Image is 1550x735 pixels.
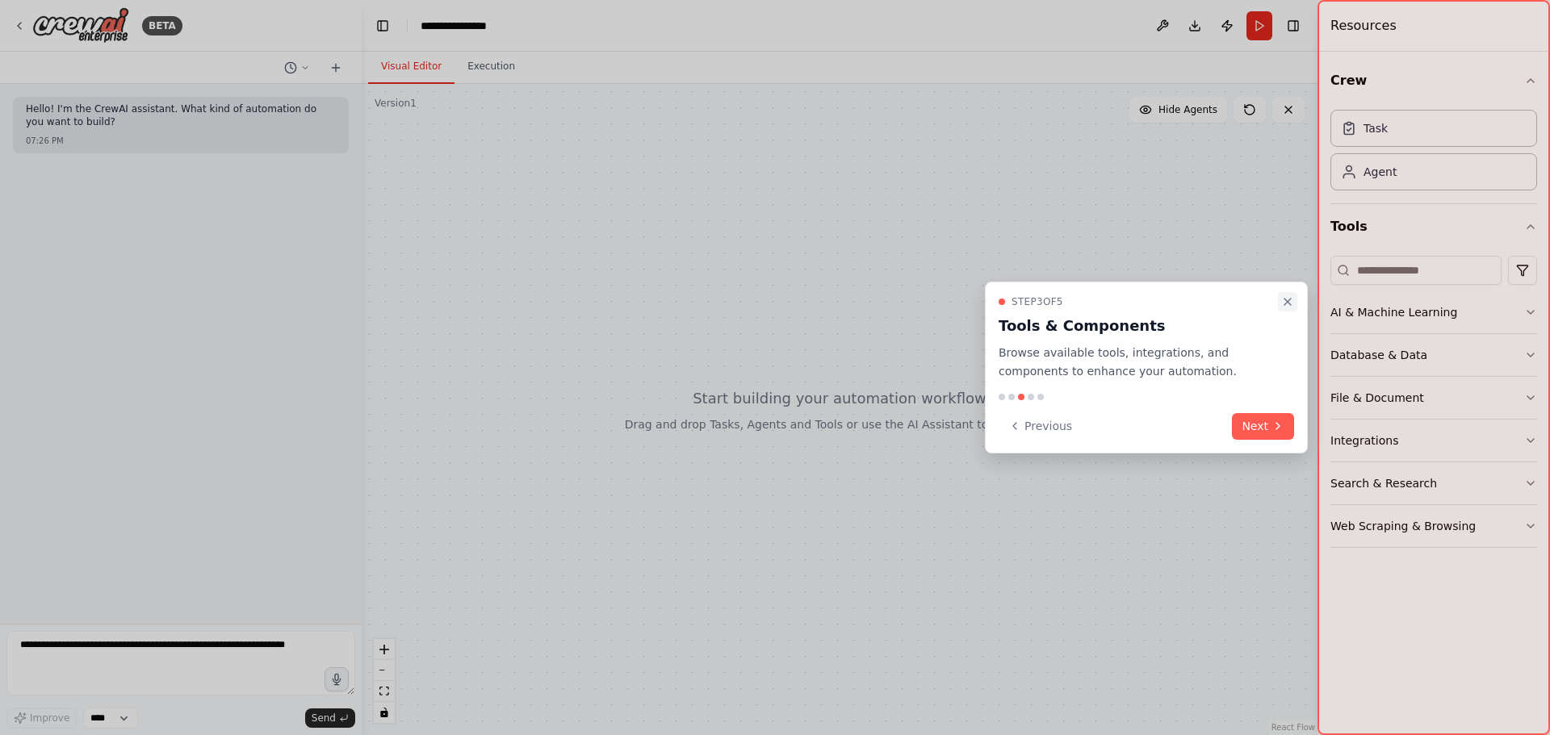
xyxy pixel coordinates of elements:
[999,315,1275,337] h3: Tools & Components
[1232,413,1294,440] button: Next
[371,15,394,37] button: Hide left sidebar
[1278,292,1297,311] button: Close walkthrough
[999,344,1275,381] p: Browse available tools, integrations, and components to enhance your automation.
[1012,295,1063,308] span: Step 3 of 5
[999,413,1082,440] button: Previous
